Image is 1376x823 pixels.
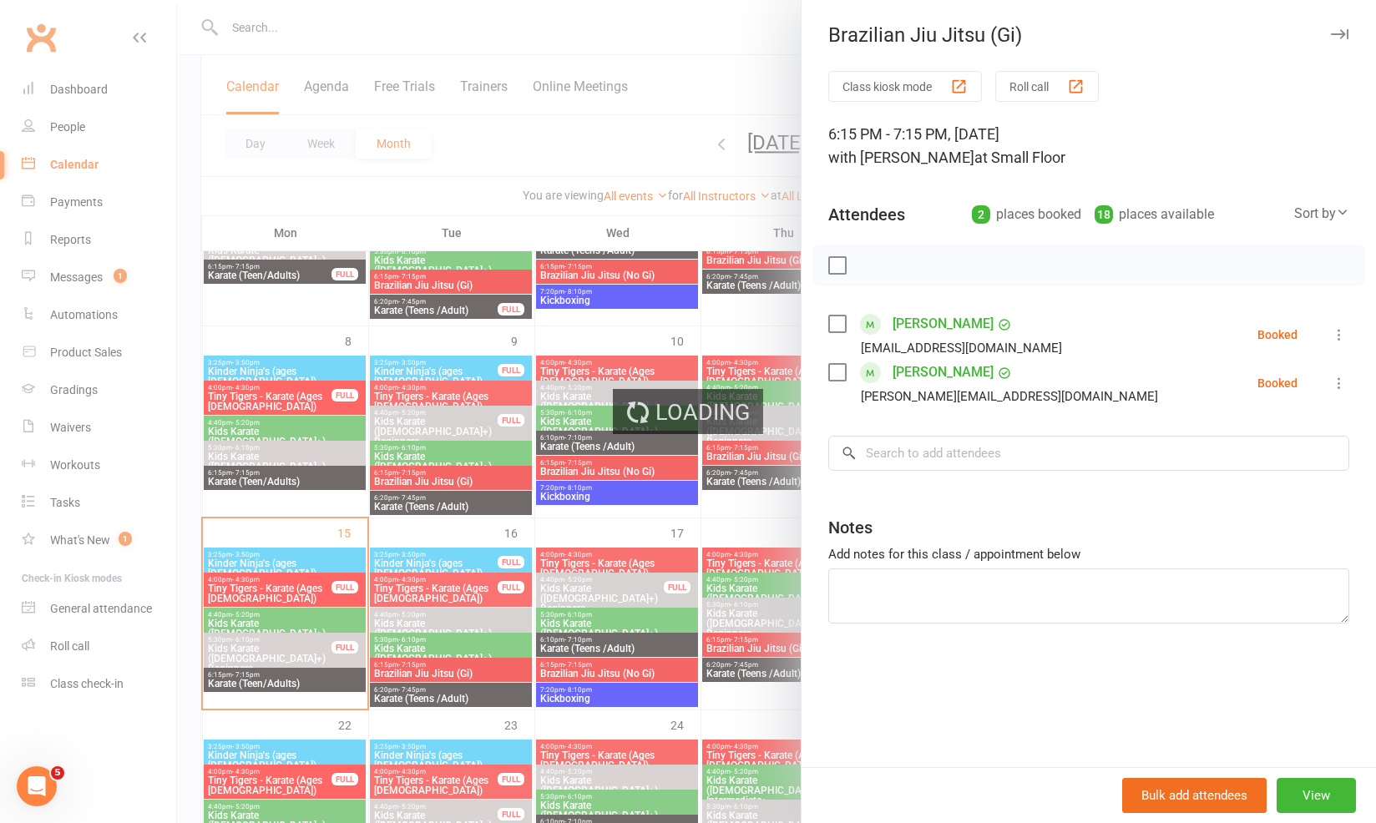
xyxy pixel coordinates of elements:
[1122,778,1267,813] button: Bulk add attendees
[802,23,1376,47] div: Brazilian Jiu Jitsu (Gi)
[828,436,1349,471] input: Search to add attendees
[1257,329,1298,341] div: Booked
[17,766,57,806] iframe: Intercom live chat
[1095,205,1113,224] div: 18
[893,359,994,386] a: [PERSON_NAME]
[828,203,905,226] div: Attendees
[1095,203,1214,226] div: places available
[51,766,64,780] span: 5
[972,203,1081,226] div: places booked
[1277,778,1356,813] button: View
[828,516,873,539] div: Notes
[972,205,990,224] div: 2
[861,337,1062,359] div: [EMAIL_ADDRESS][DOMAIN_NAME]
[828,149,974,166] span: with [PERSON_NAME]
[828,544,1349,564] div: Add notes for this class / appointment below
[893,311,994,337] a: [PERSON_NAME]
[861,386,1158,407] div: [PERSON_NAME][EMAIL_ADDRESS][DOMAIN_NAME]
[995,71,1099,102] button: Roll call
[974,149,1065,166] span: at Small Floor
[1257,377,1298,389] div: Booked
[828,123,1349,169] div: 6:15 PM - 7:15 PM, [DATE]
[828,71,982,102] button: Class kiosk mode
[1294,203,1349,225] div: Sort by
